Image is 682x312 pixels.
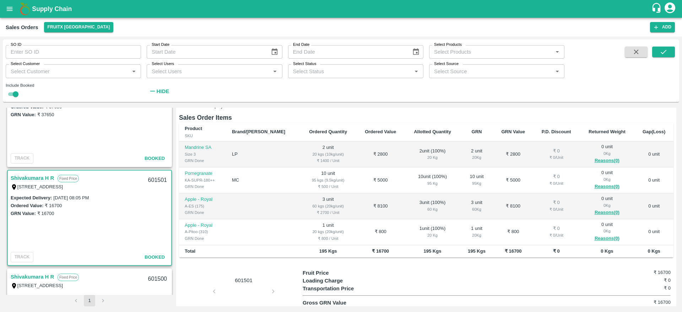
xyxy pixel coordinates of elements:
[466,199,487,213] div: 3 unit
[609,285,671,292] h6: ₹ 0
[306,203,351,209] div: 60 kgs (20kg/unit)
[58,274,79,281] p: Fixed Price
[270,67,280,76] button: Open
[664,1,676,16] div: account of current user
[179,113,673,123] h6: Sales Order Items
[306,235,351,242] div: ₹ 800 / Unit
[69,295,110,306] nav: pagination navigation
[11,61,40,67] label: Select Customer
[129,67,139,76] button: Open
[493,167,533,193] td: ₹ 5000
[11,173,54,183] a: Shivakumara H R
[431,66,551,76] input: Select Source
[648,248,660,254] b: 0 Kgs
[539,148,574,155] div: ₹ 0
[53,294,89,299] label: [DATE] 07:55 PM
[147,45,265,59] input: Start Date
[303,277,395,285] p: Loading Charge
[585,195,629,217] div: 0 unit
[411,180,455,187] div: 95 Kg
[553,67,562,76] button: Open
[651,2,664,15] div: customer-support
[306,209,351,216] div: ₹ 2700 / Unit
[226,141,300,167] td: LP
[585,150,629,157] div: 0 Kg
[466,206,487,213] div: 60 Kg
[53,195,89,200] label: [DATE] 08:05 PM
[411,173,455,187] div: 10 unit ( 100 %)
[185,183,221,190] div: GRN Done
[306,151,351,157] div: 20 kgs (10kg/unit)
[650,22,675,32] button: Add
[634,193,673,219] td: 0 unit
[553,248,560,254] b: ₹ 0
[585,176,629,183] div: 0 Kg
[37,112,54,117] label: ₹ 37650
[185,203,221,209] div: A-ES (175)
[185,133,221,139] div: SKU
[217,276,270,284] p: 601501
[372,248,389,254] b: ₹ 16700
[185,235,221,242] div: GRN Done
[493,219,533,245] td: ₹ 800
[185,157,221,164] div: GRN Done
[185,196,221,203] p: Apple - Royal
[585,144,629,165] div: 0 unit
[309,129,347,134] b: Ordered Quantity
[145,156,165,161] span: Booked
[472,129,482,134] b: GRN
[493,141,533,167] td: ₹ 2800
[37,211,54,216] label: ₹ 16700
[466,232,487,238] div: 20 Kg
[11,211,36,216] label: GRN Value:
[356,193,405,219] td: ₹ 8100
[466,225,487,238] div: 1 unit
[185,209,221,216] div: GRN Done
[643,129,665,134] b: Gap(Loss)
[147,85,171,97] button: Hide
[17,184,63,189] label: [STREET_ADDRESS]
[585,202,629,209] div: 0 Kg
[539,173,574,180] div: ₹ 0
[414,129,451,134] b: Allotted Quantity
[288,45,406,59] input: End Date
[505,248,522,254] b: ₹ 16700
[185,248,195,254] b: Total
[466,180,487,187] div: 95 Kg
[6,82,141,88] div: Include Booked
[411,154,455,161] div: 20 Kg
[149,66,268,76] input: Select Users
[232,129,285,134] b: Brand/[PERSON_NAME]
[268,45,281,59] button: Choose date
[411,225,455,238] div: 1 unit ( 100 %)
[58,175,79,182] p: Fixed Price
[501,129,525,134] b: GRN Value
[293,61,316,67] label: Select Status
[306,228,351,235] div: 20 kgs (20kg/unit)
[411,206,455,213] div: 60 Kg
[306,157,351,164] div: ₹ 1400 / Unit
[466,154,487,161] div: 20 Kg
[45,104,62,109] label: ₹ 37650
[634,219,673,245] td: 0 unit
[493,193,533,219] td: ₹ 8100
[84,295,95,306] button: page 1
[553,47,562,57] button: Open
[185,170,221,177] p: Pomegranate
[431,47,551,57] input: Select Products
[300,141,356,167] td: 2 unit
[157,88,169,94] strong: Hide
[468,248,486,254] b: 195 Kgs
[303,285,395,292] p: Transportation Price
[11,104,43,109] label: Ordered Value:
[17,283,63,288] label: [STREET_ADDRESS]
[8,66,127,76] input: Select Customer
[6,45,141,59] input: Enter SO ID
[411,148,455,161] div: 2 unit ( 100 %)
[356,167,405,193] td: ₹ 5000
[300,193,356,219] td: 3 unit
[409,45,423,59] button: Choose date
[356,219,405,245] td: ₹ 800
[185,177,221,183] div: KA-SUPR-180++
[144,271,171,287] div: 601500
